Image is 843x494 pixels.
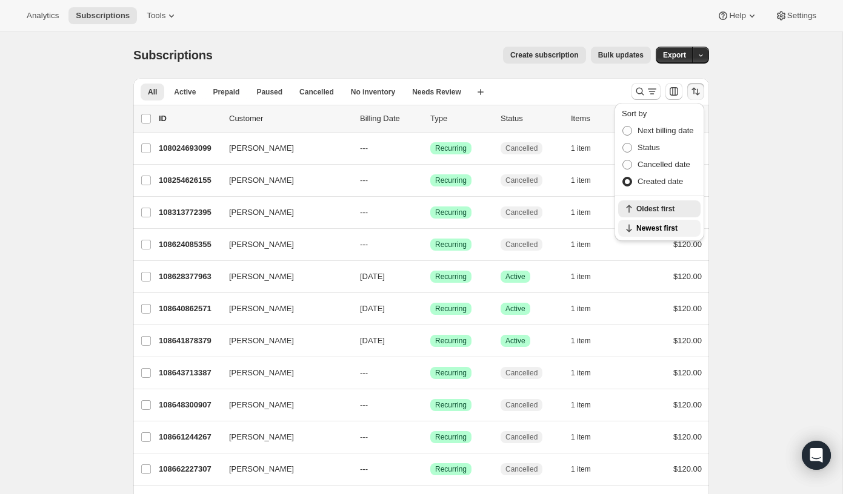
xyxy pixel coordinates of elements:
span: 1 item [571,304,591,314]
span: [PERSON_NAME] [229,142,294,154]
span: Help [729,11,745,21]
span: [DATE] [360,304,385,313]
div: 108624085355[PERSON_NAME]---SuccessRecurringCancelled1 item$120.00 [159,236,702,253]
span: --- [360,208,368,217]
span: Recurring [435,400,467,410]
span: $120.00 [673,368,702,377]
span: Recurring [435,143,467,153]
span: Active [174,87,196,97]
span: $120.00 [673,432,702,441]
button: 1 item [571,236,604,253]
p: 108648300907 [159,399,219,411]
p: Customer [229,113,350,125]
span: Bulk updates [598,50,644,60]
span: Status [638,143,660,152]
span: Cancelled [505,464,538,474]
button: 1 item [571,140,604,157]
button: Bulk updates [591,47,651,64]
p: ID [159,113,219,125]
button: 1 item [571,204,604,221]
p: 108661244267 [159,431,219,443]
span: Export [663,50,686,60]
button: [PERSON_NAME] [222,395,343,415]
span: Needs Review [412,87,461,97]
div: 108640862571[PERSON_NAME][DATE]SuccessRecurringSuccessActive1 item$120.00 [159,300,702,317]
button: Create subscription [503,47,586,64]
span: Sort by [622,109,647,118]
span: Recurring [435,336,467,346]
span: 1 item [571,208,591,217]
div: 108648300907[PERSON_NAME]---SuccessRecurringCancelled1 item$120.00 [159,397,702,413]
p: 108640862571 [159,303,219,315]
span: 1 item [571,464,591,474]
span: Recurring [435,464,467,474]
button: Oldest first [618,200,701,217]
button: Export [656,47,693,64]
div: 108641878379[PERSON_NAME][DATE]SuccessRecurringSuccessActive1 item$120.00 [159,332,702,349]
div: 108254626155[PERSON_NAME]---SuccessRecurringCancelled1 item$120.00 [159,172,702,189]
p: 108628377963 [159,271,219,283]
span: [PERSON_NAME] [229,335,294,347]
button: 1 item [571,268,604,285]
span: $120.00 [673,464,702,473]
button: Newest first [618,220,701,237]
span: [PERSON_NAME] [229,399,294,411]
button: [PERSON_NAME] [222,139,343,158]
button: 1 item [571,332,604,349]
span: [PERSON_NAME] [229,271,294,283]
button: 1 item [571,172,604,189]
span: 1 item [571,240,591,249]
span: $120.00 [673,336,702,345]
span: --- [360,240,368,249]
p: 108024693099 [159,142,219,154]
div: 108313772395[PERSON_NAME]---SuccessRecurringCancelled1 item$120.00 [159,204,702,221]
span: 1 item [571,143,591,153]
span: Cancelled [505,432,538,442]
span: 1 item [571,368,591,378]
span: Subscriptions [76,11,130,21]
span: Analytics [27,11,59,21]
span: Cancelled [505,176,538,185]
span: [DATE] [360,272,385,281]
span: Settings [787,11,816,21]
div: 108024693099[PERSON_NAME]---SuccessRecurringCancelled1 item$120.00 [159,140,702,157]
span: [PERSON_NAME] [229,206,294,219]
span: 1 item [571,176,591,185]
button: Help [710,7,765,24]
span: --- [360,400,368,409]
span: Cancelled date [638,160,690,169]
button: Tools [139,7,185,24]
span: Oldest first [636,204,693,214]
span: All [148,87,157,97]
span: 1 item [571,336,591,346]
span: Recurring [435,240,467,249]
span: [PERSON_NAME] [229,367,294,379]
button: Subscriptions [68,7,137,24]
button: [PERSON_NAME] [222,299,343,318]
div: 108662227307[PERSON_NAME]---SuccessRecurringCancelled1 item$120.00 [159,461,702,478]
span: Subscriptions [133,48,213,62]
button: Sort the results [687,83,704,100]
div: IDCustomerBilling DateTypeStatusItemsTotal [159,113,702,125]
span: Newest first [636,223,693,233]
p: Status [501,113,561,125]
span: --- [360,368,368,377]
span: [PERSON_NAME] [229,463,294,475]
button: [PERSON_NAME] [222,363,343,383]
button: Search and filter results [631,83,661,100]
span: $120.00 [673,304,702,313]
span: Cancelled [505,368,538,378]
span: [PERSON_NAME] [229,303,294,315]
span: Recurring [435,304,467,314]
div: 108628377963[PERSON_NAME][DATE]SuccessRecurringSuccessActive1 item$120.00 [159,268,702,285]
span: Next billing date [638,126,694,135]
span: Active [505,336,525,346]
span: Recurring [435,432,467,442]
p: 108624085355 [159,239,219,251]
p: 108313772395 [159,206,219,219]
p: 108643713387 [159,367,219,379]
span: [PERSON_NAME] [229,431,294,443]
div: 108643713387[PERSON_NAME]---SuccessRecurringCancelled1 item$120.00 [159,364,702,381]
span: Recurring [435,176,467,185]
span: $120.00 [673,272,702,281]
